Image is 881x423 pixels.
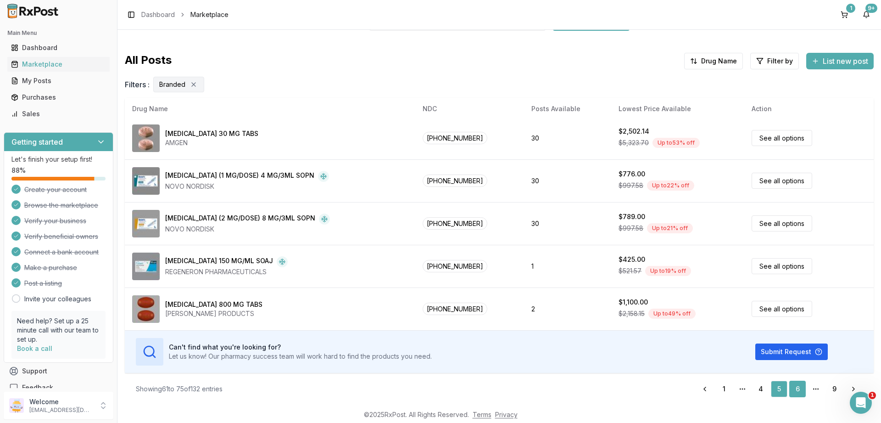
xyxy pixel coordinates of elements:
[846,4,855,13] div: 1
[22,383,53,392] span: Feedback
[752,173,812,189] a: See all options
[826,381,842,397] a: 9
[806,53,874,69] button: List new post
[4,379,113,396] button: Feedback
[4,4,62,18] img: RxPost Logo
[789,381,806,397] a: 6
[752,215,812,231] a: See all options
[865,4,877,13] div: 9+
[4,107,113,121] button: Sales
[24,294,91,304] a: Invite your colleagues
[132,295,160,323] img: Prezista 800 MG TABS
[684,53,743,69] button: Drug Name
[165,129,258,138] div: [MEDICAL_DATA] 30 MG TABS
[619,212,645,221] div: $789.00
[647,180,694,191] div: Up to 22 % off
[24,279,62,288] span: Post a listing
[189,80,198,89] button: Remove Branded filter
[125,53,172,69] span: All Posts
[752,258,812,274] a: See all options
[165,171,314,182] div: [MEDICAL_DATA] (1 MG/DOSE) 4 MG/3ML SOPN
[7,29,110,37] h2: Main Menu
[752,301,812,317] a: See all options
[619,298,648,307] div: $1,100.00
[619,309,645,318] span: $2,158.15
[190,10,229,19] span: Marketplace
[24,248,99,257] span: Connect a bank account
[169,343,432,352] h3: Can't find what you're looking for?
[611,98,744,120] th: Lowest Price Available
[823,56,868,67] span: List new post
[647,223,693,233] div: Up to 21 % off
[423,217,487,230] span: [PHONE_NUMBER]
[771,381,787,397] a: 5
[716,381,732,397] a: 1
[4,363,113,379] button: Support
[423,175,487,187] span: [PHONE_NUMBER]
[24,263,77,272] span: Make a purchase
[29,397,93,406] p: Welcome
[619,169,645,179] div: $776.00
[29,406,93,414] p: [EMAIL_ADDRESS][DOMAIN_NAME]
[132,124,160,152] img: Otezla 30 MG TABS
[159,80,185,89] span: Branded
[125,98,415,120] th: Drug Name
[859,7,874,22] button: 9+
[524,288,611,330] td: 2
[11,166,26,175] span: 88 %
[701,56,737,66] span: Drug Name
[850,392,872,414] iframe: Intercom live chat
[141,10,175,19] a: Dashboard
[125,79,150,90] span: Filters :
[619,255,645,264] div: $425.00
[4,73,113,88] button: My Posts
[7,106,110,122] a: Sales
[806,57,874,67] a: List new post
[132,253,160,280] img: Praluent 150 MG/ML SOAJ
[7,56,110,73] a: Marketplace
[524,245,611,288] td: 1
[619,138,649,147] span: $5,323.70
[473,411,491,418] a: Terms
[423,260,487,272] span: [PHONE_NUMBER]
[17,316,100,344] p: Need help? Set up a 25 minute call with our team to set up.
[11,76,106,85] div: My Posts
[4,57,113,72] button: Marketplace
[619,127,649,136] div: $2,502.14
[619,181,643,190] span: $997.58
[4,90,113,105] button: Purchases
[24,201,98,210] span: Browse the marketplace
[7,89,110,106] a: Purchases
[136,384,223,394] div: Showing 61 to 75 of 132 entries
[696,381,863,397] nav: pagination
[750,53,799,69] button: Filter by
[165,309,262,318] div: [PERSON_NAME] PRODUCTS
[524,117,611,159] td: 30
[9,398,24,413] img: User avatar
[11,109,106,118] div: Sales
[11,60,106,69] div: Marketplace
[165,256,273,267] div: [MEDICAL_DATA] 150 MG/ML SOAJ
[423,132,487,144] span: [PHONE_NUMBER]
[24,216,86,226] span: Verify your business
[755,344,828,360] button: Submit Request
[11,155,106,164] p: Let's finish your setup first!
[744,98,874,120] th: Action
[141,10,229,19] nav: breadcrumb
[165,214,315,225] div: [MEDICAL_DATA] (2 MG/DOSE) 8 MG/3ML SOPN
[837,7,852,22] button: 1
[869,392,876,399] span: 1
[524,98,611,120] th: Posts Available
[165,225,330,234] div: NOVO NORDISK
[619,266,641,276] span: $521.57
[17,344,52,352] a: Book a call
[24,232,98,241] span: Verify beneficial owners
[7,39,110,56] a: Dashboard
[652,138,700,148] div: Up to 53 % off
[165,138,258,147] div: AMGEN
[11,93,106,102] div: Purchases
[132,210,160,237] img: Ozempic (2 MG/DOSE) 8 MG/3ML SOPN
[844,381,863,397] a: Go to next page
[11,43,106,52] div: Dashboard
[11,136,63,147] h3: Getting started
